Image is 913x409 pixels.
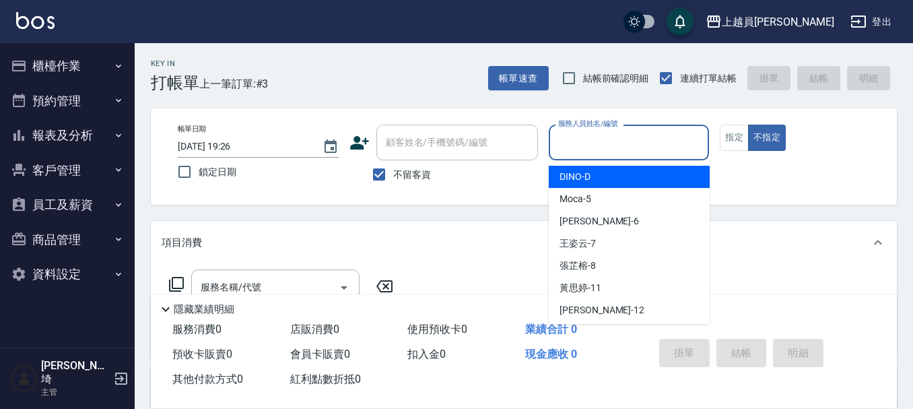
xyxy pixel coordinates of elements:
[290,348,350,360] span: 會員卡販賣 0
[41,386,110,398] p: 主管
[178,124,206,134] label: 帳單日期
[16,12,55,29] img: Logo
[488,66,549,91] button: 帳單速查
[151,73,199,92] h3: 打帳單
[560,170,590,184] span: DINO -D
[290,323,339,336] span: 店販消費 0
[314,131,347,163] button: Choose date, selected date is 2025-08-25
[5,222,129,257] button: 商品管理
[290,373,361,385] span: 紅利點數折抵 0
[5,257,129,292] button: 資料設定
[680,71,737,86] span: 連續打單結帳
[393,168,431,182] span: 不留客資
[333,277,355,298] button: Open
[172,373,243,385] span: 其他付款方式 0
[151,221,897,264] div: 項目消費
[560,303,644,317] span: [PERSON_NAME] -12
[5,49,129,84] button: 櫃檯作業
[845,9,897,34] button: 登出
[700,8,840,36] button: 上越員[PERSON_NAME]
[199,165,236,179] span: 鎖定日期
[407,348,446,360] span: 扣入金 0
[172,348,232,360] span: 預收卡販賣 0
[5,118,129,153] button: 報表及分析
[583,71,649,86] span: 結帳前確認明細
[162,236,202,250] p: 項目消費
[525,323,577,336] span: 業績合計 0
[41,359,110,386] h5: [PERSON_NAME]埼
[174,303,234,317] p: 隱藏業績明細
[667,8,694,35] button: save
[720,125,749,151] button: 指定
[407,323,467,336] span: 使用預收卡 0
[199,75,269,92] span: 上一筆訂單:#3
[11,365,38,392] img: Person
[5,84,129,119] button: 預約管理
[560,259,596,273] span: 張芷榕 -8
[5,187,129,222] button: 員工及薪資
[560,281,601,295] span: 黃思婷 -11
[5,153,129,188] button: 客戶管理
[722,13,834,30] div: 上越員[PERSON_NAME]
[525,348,577,360] span: 現金應收 0
[560,214,639,228] span: [PERSON_NAME] -6
[560,237,596,251] span: 王姿云 -7
[560,192,591,206] span: Moca -5
[558,119,617,129] label: 服務人員姓名/編號
[748,125,786,151] button: 不指定
[178,135,309,158] input: YYYY/MM/DD hh:mm
[151,59,199,68] h2: Key In
[172,323,222,336] span: 服務消費 0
